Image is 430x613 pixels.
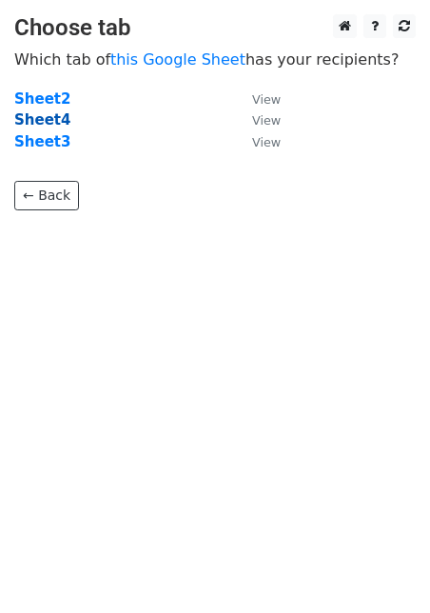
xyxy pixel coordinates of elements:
a: ← Back [14,181,79,210]
p: Which tab of has your recipients? [14,49,416,69]
a: Sheet2 [14,90,70,108]
iframe: Chat Widget [335,522,430,613]
a: this Google Sheet [110,50,245,69]
small: View [252,135,281,149]
a: Sheet4 [14,111,70,129]
a: View [233,90,281,108]
a: Sheet3 [14,133,70,150]
small: View [252,92,281,107]
small: View [252,113,281,128]
a: View [233,133,281,150]
h3: Choose tab [14,14,416,42]
a: View [233,111,281,129]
